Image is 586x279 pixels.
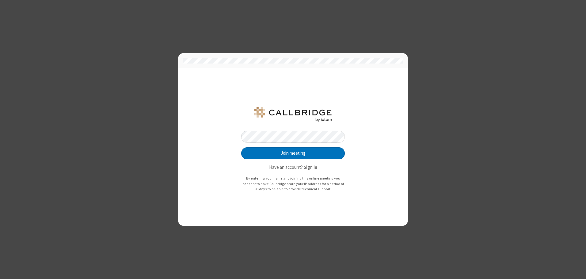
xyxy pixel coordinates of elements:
img: QA Selenium DO NOT DELETE OR CHANGE [253,107,333,122]
p: Have an account? [241,164,345,171]
button: Sign in [304,164,317,171]
button: Join meeting [241,147,345,160]
p: By entering your name and joining this online meeting you consent to have Callbridge store your I... [241,176,345,192]
strong: Sign in [304,164,317,170]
